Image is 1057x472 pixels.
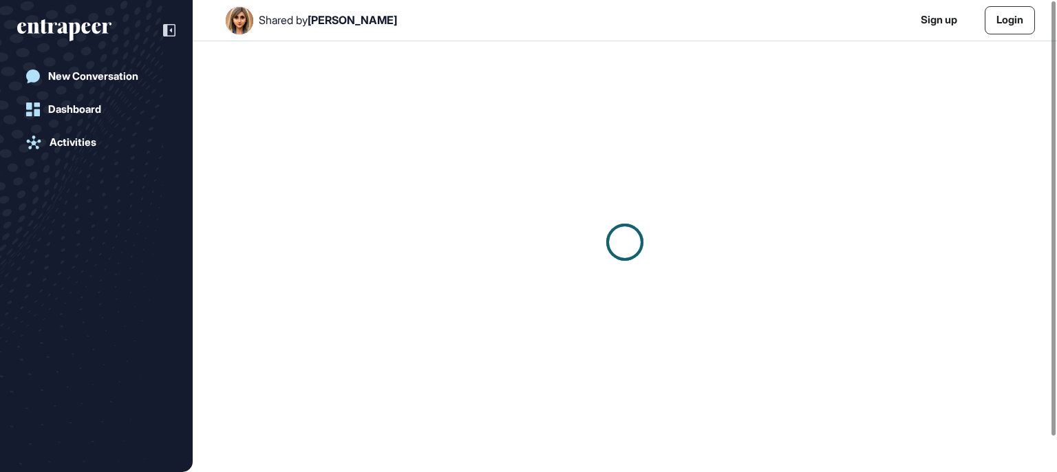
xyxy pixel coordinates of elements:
[985,6,1035,34] a: Login
[308,13,397,27] span: [PERSON_NAME]
[226,7,253,34] img: User Image
[48,70,138,83] div: New Conversation
[17,19,111,41] div: entrapeer-logo
[921,12,957,28] a: Sign up
[50,136,96,149] div: Activities
[259,14,397,27] div: Shared by
[48,103,101,116] div: Dashboard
